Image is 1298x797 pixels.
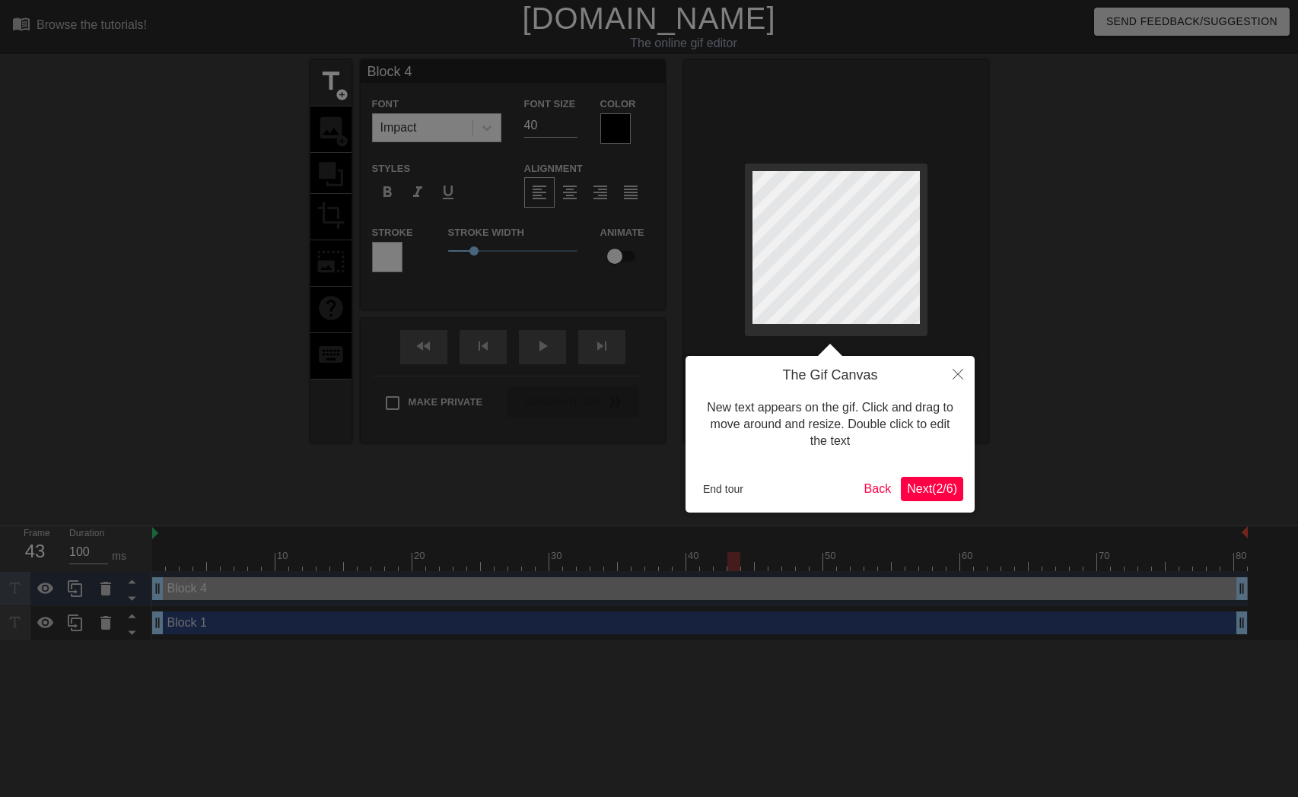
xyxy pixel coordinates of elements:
button: Back [858,477,898,501]
h4: The Gif Canvas [697,367,963,384]
button: Next [901,477,963,501]
button: End tour [697,478,749,500]
span: Next ( 2 / 6 ) [907,482,957,495]
button: Close [941,356,975,391]
div: New text appears on the gif. Click and drag to move around and resize. Double click to edit the text [697,384,963,465]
